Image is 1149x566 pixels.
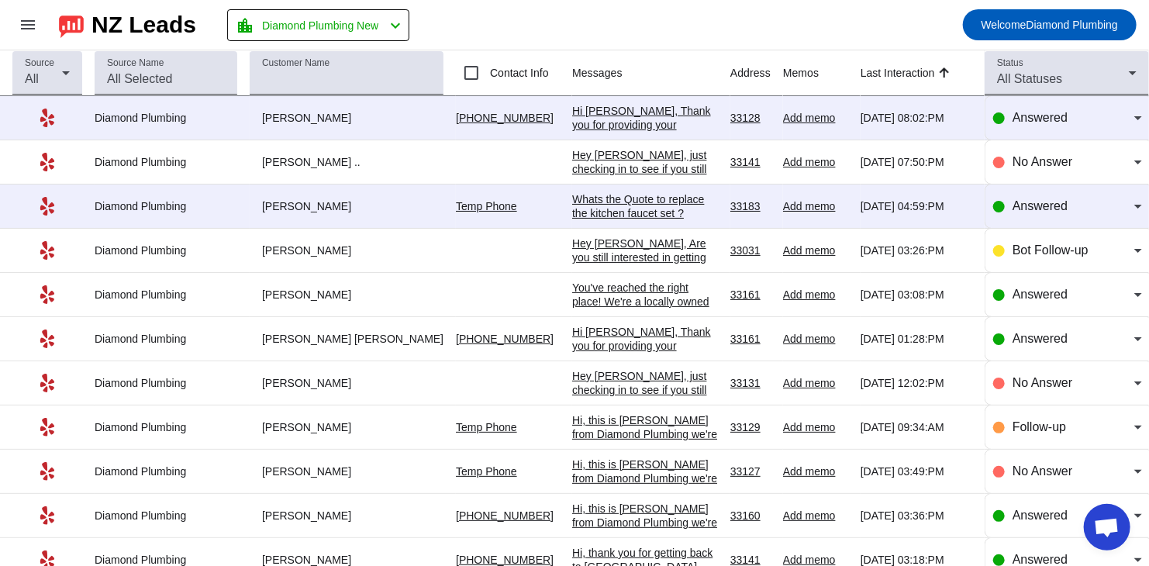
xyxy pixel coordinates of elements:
a: Open chat [1084,504,1130,550]
div: Add memo [783,464,848,478]
div: Diamond Plumbing [95,199,237,213]
button: Diamond Plumbing New [227,9,409,41]
div: 33131 [730,376,771,390]
div: Diamond Plumbing [95,288,237,302]
mat-icon: Yelp [38,330,57,348]
a: Temp Phone [456,200,517,212]
div: [PERSON_NAME] .. [250,155,443,169]
div: Add memo [783,376,848,390]
img: logo [59,12,84,38]
div: Diamond Plumbing [95,332,237,346]
span: Answered [1013,553,1068,566]
div: [DATE] 09:34:AM [861,420,972,434]
div: Add memo [783,155,848,169]
span: Answered [1013,509,1068,522]
div: Diamond Plumbing [95,420,237,434]
span: All Statuses [997,72,1062,85]
label: Contact Info [487,65,549,81]
div: You've reached the right place! We're a locally owned and licensed plumbing company proudly servi... [572,281,718,532]
mat-icon: Yelp [38,109,57,127]
span: Follow-up [1013,420,1066,433]
div: 33129 [730,420,771,434]
div: 33031 [730,243,771,257]
div: Hi [PERSON_NAME], Thank you for providing your information! We'll get back to you as soon as poss... [572,325,718,395]
div: Diamond Plumbing [95,111,237,125]
div: [DATE] 04:59:PM [861,199,972,213]
div: Add memo [783,332,848,346]
th: Address [730,50,783,96]
span: No Answer [1013,155,1072,168]
span: Answered [1013,111,1068,124]
span: All [25,72,39,85]
div: [PERSON_NAME] [250,509,443,523]
span: Diamond Plumbing [982,14,1118,36]
span: Diamond Plumbing New [262,15,378,36]
div: [PERSON_NAME] [250,420,443,434]
div: Add memo [783,111,848,125]
button: WelcomeDiamond Plumbing [963,9,1137,40]
span: Answered [1013,332,1068,345]
div: [PERSON_NAME] [250,288,443,302]
div: NZ Leads [91,14,196,36]
div: [PERSON_NAME] [250,243,443,257]
div: 33141 [730,155,771,169]
div: Whats the Quote to replace the kitchen faucet set ? [572,192,718,220]
span: No Answer [1013,376,1072,389]
div: Add memo [783,420,848,434]
div: [PERSON_NAME] [PERSON_NAME] [250,332,443,346]
span: Answered [1013,288,1068,301]
div: [PERSON_NAME] [250,111,443,125]
div: Add memo [783,509,848,523]
a: [PHONE_NUMBER] [456,554,554,566]
div: Hey [PERSON_NAME], Are you still interested in getting an estimate? Is there a good number to rea... [572,236,718,306]
mat-icon: Yelp [38,285,57,304]
div: Last Interaction [861,65,935,81]
mat-icon: Yelp [38,197,57,216]
mat-icon: location_city [236,16,254,35]
div: [DATE] 03:08:PM [861,288,972,302]
mat-label: Source Name [107,58,164,68]
mat-icon: chevron_left [386,16,405,35]
div: [DATE] 03:26:PM [861,243,972,257]
div: 33161 [730,332,771,346]
th: Messages [572,50,730,96]
div: Hey [PERSON_NAME], just checking in to see if you still need help with your project. Please let m... [572,148,718,246]
div: [DATE] 03:49:PM [861,464,972,478]
div: Diamond Plumbing [95,376,237,390]
div: Hi [PERSON_NAME], Thank you for providing your information! We'll get back to you as soon as poss... [572,104,718,174]
mat-icon: Yelp [38,462,57,481]
div: [PERSON_NAME] [250,464,443,478]
div: 33128 [730,111,771,125]
input: All Selected [107,70,225,88]
div: [DATE] 07:50:PM [861,155,972,169]
div: Hey [PERSON_NAME], just checking in to see if you still need help with your project. Please let m... [572,369,718,467]
div: 33160 [730,509,771,523]
div: [DATE] 08:02:PM [861,111,972,125]
mat-label: Customer Name [262,58,330,68]
div: 33161 [730,288,771,302]
mat-icon: Yelp [38,153,57,171]
div: 33183 [730,199,771,213]
mat-icon: menu [19,16,37,34]
a: Temp Phone [456,465,517,478]
a: [PHONE_NUMBER] [456,112,554,124]
div: Add memo [783,288,848,302]
div: [DATE] 01:28:PM [861,332,972,346]
div: Add memo [783,243,848,257]
mat-label: Source [25,58,54,68]
div: Add memo [783,199,848,213]
mat-label: Status [997,58,1023,68]
a: [PHONE_NUMBER] [456,509,554,522]
span: Bot Follow-up [1013,243,1089,257]
a: Temp Phone [456,421,517,433]
div: [DATE] 03:36:PM [861,509,972,523]
div: [DATE] 12:02:PM [861,376,972,390]
mat-icon: Yelp [38,241,57,260]
span: Welcome [982,19,1027,31]
div: [PERSON_NAME] [250,376,443,390]
div: Diamond Plumbing [95,509,237,523]
span: Answered [1013,199,1068,212]
a: [PHONE_NUMBER] [456,333,554,345]
div: Diamond Plumbing [95,464,237,478]
span: No Answer [1013,464,1072,478]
